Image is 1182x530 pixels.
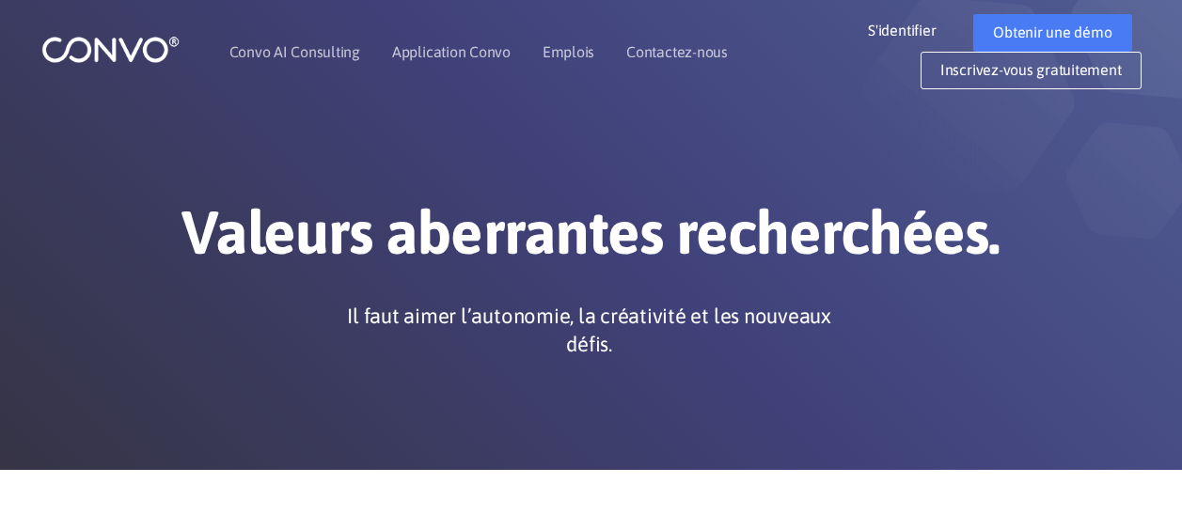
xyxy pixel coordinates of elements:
a: Obtenir une démo [973,14,1131,52]
a: S'identifier [868,14,964,44]
a: Application Convo [392,44,511,59]
a: Contactez-nous [626,44,728,59]
a: Inscrivez-vous gratuitement [921,52,1142,89]
a: Emplois [543,44,594,59]
h1: Valeurs aberrantes recherchées. [70,196,1113,283]
img: logo_1.png [41,35,180,64]
p: Il faut aimer l’autonomie, la créativité et les nouveaux défis. [336,302,843,358]
a: Convo AI Consulting [229,44,360,59]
